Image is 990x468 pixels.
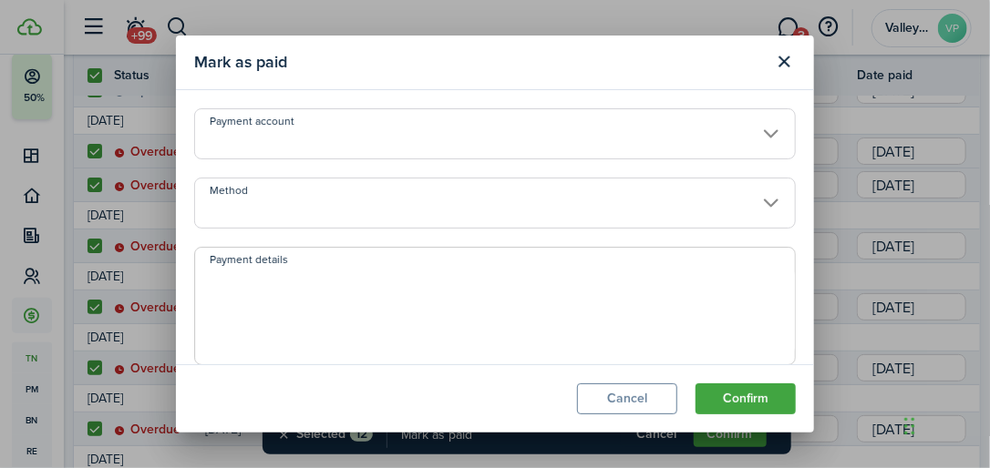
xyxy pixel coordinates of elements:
iframe: Chat Widget [899,381,990,468]
button: Close modal [769,46,800,77]
button: Cancel [577,383,677,414]
button: Confirm [696,383,796,414]
modal-title: Mark as paid [194,45,765,80]
div: Drag [904,399,915,453]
